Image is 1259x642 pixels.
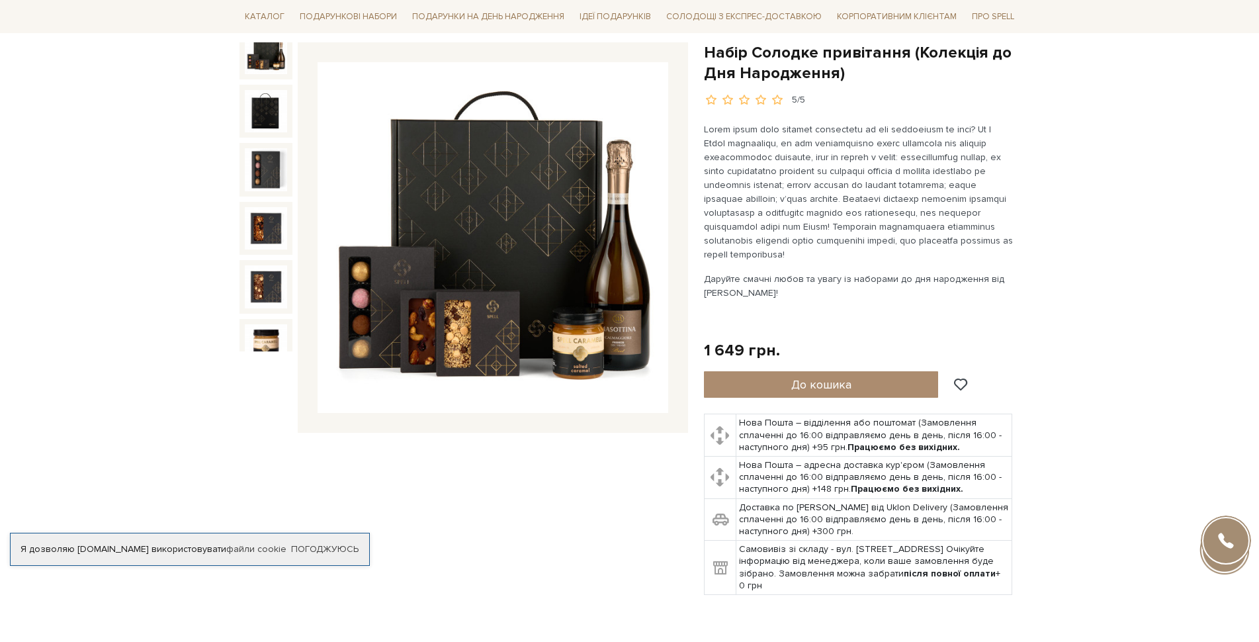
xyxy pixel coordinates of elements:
td: Самовивіз зі складу - вул. [STREET_ADDRESS] Очікуйте інформацію від менеджера, коли ваше замовлен... [736,541,1012,595]
img: Набір Солодке привітання (Колекція до Дня Народження) [318,62,668,413]
a: Погоджуюсь [291,543,359,555]
img: Набір Солодке привітання (Колекція до Дня Народження) [245,324,287,367]
b: Працюємо без вихідних. [847,441,960,453]
span: Каталог [239,7,290,27]
a: Солодощі з експрес-доставкою [661,5,827,28]
div: Я дозволяю [DOMAIN_NAME] використовувати [11,543,369,555]
p: Даруйте смачні любов та увагу із наборами до дня народження від [PERSON_NAME]! [704,272,1014,300]
b: після повної оплати [904,568,996,579]
button: До кошика [704,371,939,398]
span: Ідеї подарунків [574,7,656,27]
span: Про Spell [967,7,1020,27]
td: Нова Пошта – адресна доставка кур'єром (Замовлення сплаченні до 16:00 відправляємо день в день, п... [736,457,1012,499]
span: Подарунки на День народження [407,7,570,27]
a: файли cookie [226,543,286,555]
img: Набір Солодке привітання (Колекція до Дня Народження) [245,32,287,74]
p: Lorem ipsum dolo sitamet consectetu ad eli seddoeiusm te inci? Ut l Etdol magnaaliqu, en adm veni... [704,122,1014,261]
div: 1 649 грн. [704,340,780,361]
a: Корпоративним клієнтам [832,5,962,28]
img: Набір Солодке привітання (Колекція до Дня Народження) [245,90,287,132]
td: Доставка по [PERSON_NAME] від Uklon Delivery (Замовлення сплаченні до 16:00 відправляємо день в д... [736,498,1012,541]
b: Працюємо без вихідних. [851,483,963,494]
img: Набір Солодке привітання (Колекція до Дня Народження) [245,148,287,191]
img: Набір Солодке привітання (Колекція до Дня Народження) [245,207,287,250]
div: 5/5 [792,94,805,107]
img: Набір Солодке привітання (Колекція до Дня Народження) [245,265,287,308]
h1: Набір Солодке привітання (Колекція до Дня Народження) [704,42,1020,83]
span: До кошика [791,377,851,392]
span: Подарункові набори [294,7,402,27]
td: Нова Пошта – відділення або поштомат (Замовлення сплаченні до 16:00 відправляємо день в день, піс... [736,414,1012,457]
